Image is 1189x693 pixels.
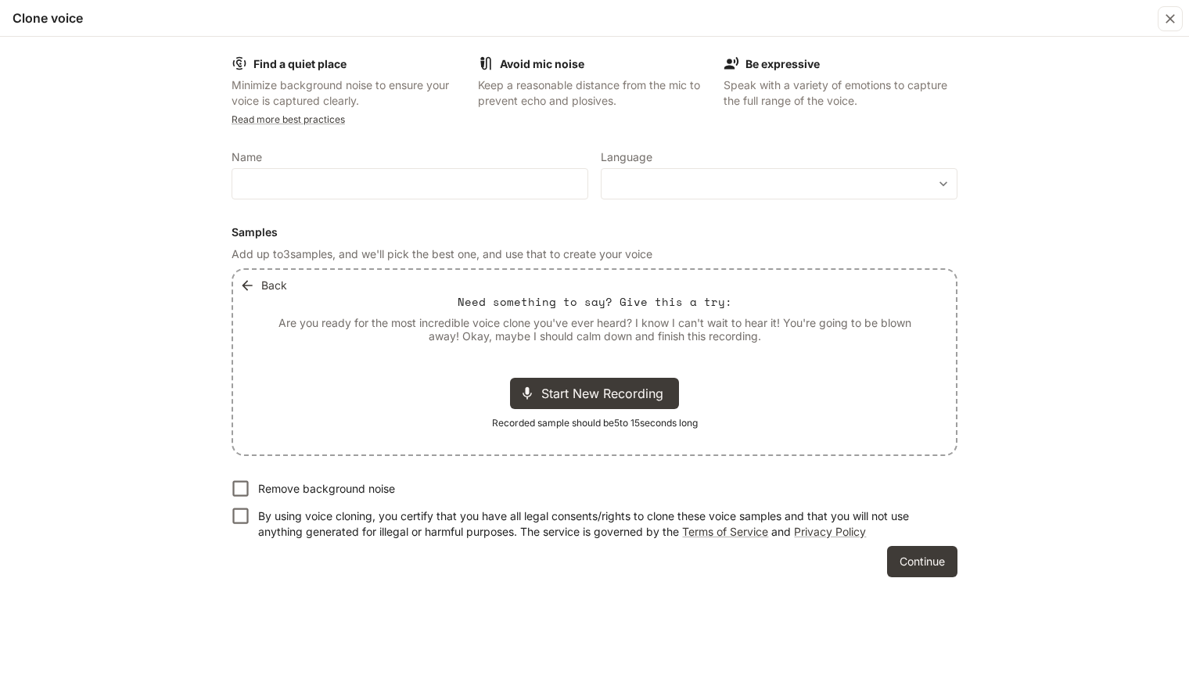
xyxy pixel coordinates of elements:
h5: Clone voice [13,9,83,27]
p: Are you ready for the most incredible voice clone you've ever heard? I know I can't wait to hear ... [271,316,918,343]
p: Need something to say? Give this a try: [458,294,732,310]
span: Start New Recording [541,384,673,403]
button: Back [236,270,293,301]
h6: Samples [232,224,957,240]
p: Language [601,152,652,163]
p: Add up to 3 samples, and we'll pick the best one, and use that to create your voice [232,246,957,262]
b: Find a quiet place [253,57,347,70]
p: Minimize background noise to ensure your voice is captured clearly. [232,77,465,109]
div: Start New Recording [510,378,679,409]
p: Remove background noise [258,481,395,497]
a: Privacy Policy [794,525,866,538]
a: Terms of Service [682,525,768,538]
a: Read more best practices [232,113,345,125]
b: Avoid mic noise [500,57,584,70]
span: Recorded sample should be 5 to 15 seconds long [492,415,698,431]
p: By using voice cloning, you certify that you have all legal consents/rights to clone these voice ... [258,508,945,540]
p: Keep a reasonable distance from the mic to prevent echo and plosives. [478,77,712,109]
button: Continue [887,546,957,577]
div: ​ [602,176,957,192]
p: Name [232,152,262,163]
p: Speak with a variety of emotions to capture the full range of the voice. [724,77,957,109]
b: Be expressive [745,57,820,70]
